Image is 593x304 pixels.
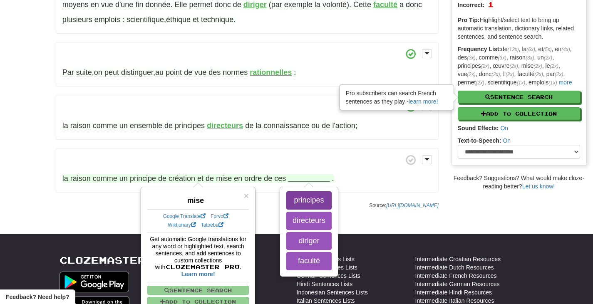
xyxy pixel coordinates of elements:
span: l'action [332,121,355,130]
span: . [332,174,334,183]
p: Highlight/select text to bring up automatic translation, dictionary links, related sentences, and... [458,16,580,41]
em: (1x) [517,80,525,86]
strong: mise [187,196,204,205]
a: On [503,137,511,144]
span: ou [311,121,320,130]
span: Open feedback widget [6,293,69,301]
a: On [500,125,508,131]
span: scientifique [127,15,164,24]
button: faculté [286,252,332,270]
em: (1x) [548,80,557,86]
a: Intermediate Croatian Resources [415,255,501,263]
a: Intermediate German Resources [415,280,500,288]
a: Tatoeba [201,222,223,228]
button: Add to Collection [458,107,580,120]
span: technique [201,15,233,24]
em: (3x) [467,55,475,61]
em: (2x) [491,72,500,77]
span: normes [223,68,248,77]
span: et [197,174,203,183]
span: donnée [145,0,170,9]
span: permet [189,0,213,9]
span: de [233,0,241,9]
strong: __________ [288,174,330,183]
span: Elle [175,0,187,9]
em: (5x) [543,47,551,52]
em: (3x) [498,55,506,61]
span: point [166,68,182,77]
button: directeurs [286,212,332,230]
a: Hindi Sentences Lists [297,280,353,288]
button: diriger [286,232,332,250]
span: de [184,68,192,77]
strong: diriger [243,0,267,9]
a: learn more! [409,98,438,105]
em: (2x) [550,63,558,69]
em: (2x) [555,72,563,77]
em: (2x) [510,63,518,69]
span: au [155,68,164,77]
button: principes [286,191,332,210]
span: ; [245,121,357,130]
em: (13x) [508,47,519,52]
em: (2x) [533,63,542,69]
strong: faculté [373,0,397,9]
strong: rationnelles [250,68,292,77]
span: a [399,0,404,9]
span: suite [76,68,92,77]
span: création [169,174,195,183]
button: Close [244,191,249,200]
span: (par [269,0,282,9]
span: la [62,121,68,130]
span: éthique [166,15,191,24]
a: Indonesian Sentences Lists [297,288,368,297]
span: ordre [244,174,262,183]
span: Par [62,68,74,77]
strong: directeurs [207,121,243,130]
span: de [322,121,330,130]
span: . [269,0,351,9]
span: Cette [353,0,371,9]
span: connaissance [263,121,309,130]
span: de [206,174,214,183]
span: Clozemaster Pro [166,263,240,270]
span: comme [93,174,117,183]
span: on [94,68,102,77]
span: distinguer [121,68,153,77]
button: Sentence Search [458,91,580,103]
span: , , [62,68,250,77]
a: Clozemaster [60,255,146,265]
span: mise [216,174,232,183]
span: : [294,68,296,77]
em: (2x) [481,63,489,69]
span: , . [62,0,422,24]
a: Google Translate [163,213,206,219]
a: [URL][DOMAIN_NAME] [386,203,439,208]
em: (2x) [467,72,475,77]
span: exemple [284,0,313,9]
span: vue [101,0,113,9]
strong: Text-to-Speech: [458,137,501,144]
em: (2x) [535,72,543,77]
span: ensemble [130,121,162,130]
span: de [158,174,166,183]
a: Learn more! [181,271,215,277]
span: raison [70,121,91,130]
span: ces [274,174,286,183]
span: plusieurs [62,15,92,24]
em: (2x) [476,80,484,86]
span: raison [70,174,91,183]
span: principes [175,121,205,130]
span: en [234,174,242,183]
span: × [244,191,249,200]
em: (6x) [526,47,535,52]
em: (2x) [506,72,514,77]
span: peut [104,68,119,77]
small: Source: [369,203,439,208]
span: des [208,68,221,77]
span: la [315,0,320,9]
span: la [62,174,68,183]
em: (3x) [526,55,534,61]
span: vue [194,68,206,77]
